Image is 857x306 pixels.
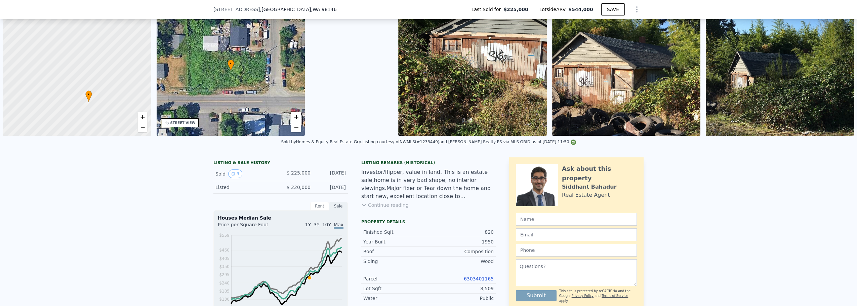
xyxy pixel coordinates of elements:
[516,290,557,301] button: Submit
[562,191,610,199] div: Real Estate Agent
[316,184,346,191] div: [DATE]
[630,3,644,16] button: Show Options
[228,169,242,178] button: View historical data
[559,289,637,303] div: This site is protected by reCAPTCHA and the Google and apply.
[213,6,260,13] span: [STREET_ADDRESS]
[219,233,230,238] tspan: $559
[219,297,230,302] tspan: $130
[602,294,628,298] a: Terms of Service
[287,170,311,176] span: $ 225,000
[568,7,593,12] span: $544,000
[562,164,637,183] div: Ask about this property
[85,91,92,98] span: •
[287,185,311,190] span: $ 220,000
[516,244,637,257] input: Phone
[305,222,311,227] span: 1Y
[428,258,494,265] div: Wood
[334,222,343,229] span: Max
[314,222,319,227] span: 3Y
[219,256,230,261] tspan: $405
[539,6,568,13] span: Lotside ARV
[361,202,409,208] button: Continue reading
[294,123,298,131] span: −
[137,122,148,132] a: Zoom out
[219,264,230,269] tspan: $350
[291,122,301,132] a: Zoom out
[398,7,547,136] img: Sale: 148659353 Parcel: 121270010
[140,113,145,121] span: +
[472,6,504,13] span: Last Sold for
[361,168,496,200] div: Investor/flipper, value in land. This is an estate sale,home is in very bad shape, no interior vi...
[706,7,854,136] img: Sale: 148659353 Parcel: 121270010
[361,219,496,225] div: Property details
[562,183,617,191] div: Siddhant Bahadur
[428,229,494,235] div: 820
[137,112,148,122] a: Zoom in
[140,123,145,131] span: −
[218,221,281,232] div: Price per Square Foot
[503,6,528,13] span: $225,000
[322,222,331,227] span: 10Y
[329,202,348,211] div: Sale
[428,285,494,292] div: 8,509
[363,275,428,282] div: Parcel
[363,295,428,302] div: Water
[213,160,348,167] div: LISTING & SALE HISTORY
[552,7,701,136] img: Sale: 148659353 Parcel: 121270010
[428,248,494,255] div: Composition
[218,215,343,221] div: Houses Median Sale
[228,60,234,71] div: •
[170,120,196,125] div: STREET VIEW
[516,213,637,226] input: Name
[516,228,637,241] input: Email
[363,258,428,265] div: Siding
[571,140,576,145] img: NWMLS Logo
[363,238,428,245] div: Year Built
[219,248,230,253] tspan: $460
[215,184,275,191] div: Listed
[281,140,362,144] div: Sold by Homes & Equity Real Estate Grp .
[291,112,301,122] a: Zoom in
[85,90,92,102] div: •
[310,202,329,211] div: Rent
[363,229,428,235] div: Finished Sqft
[311,7,336,12] span: , WA 98146
[219,272,230,277] tspan: $295
[362,140,576,144] div: Listing courtesy of NWMLS (#1233449) and [PERSON_NAME] Realty PS via MLS GRID as of [DATE] 11:50
[601,3,625,15] button: SAVE
[228,61,234,67] span: •
[363,285,428,292] div: Lot Sqft
[316,169,346,178] div: [DATE]
[219,289,230,294] tspan: $185
[361,160,496,165] div: Listing Remarks (Historical)
[363,248,428,255] div: Roof
[428,238,494,245] div: 1950
[464,276,494,281] a: 6303401165
[572,294,594,298] a: Privacy Policy
[260,6,337,13] span: , [GEOGRAPHIC_DATA]
[294,113,298,121] span: +
[219,281,230,285] tspan: $240
[428,295,494,302] div: Public
[215,169,275,178] div: Sold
